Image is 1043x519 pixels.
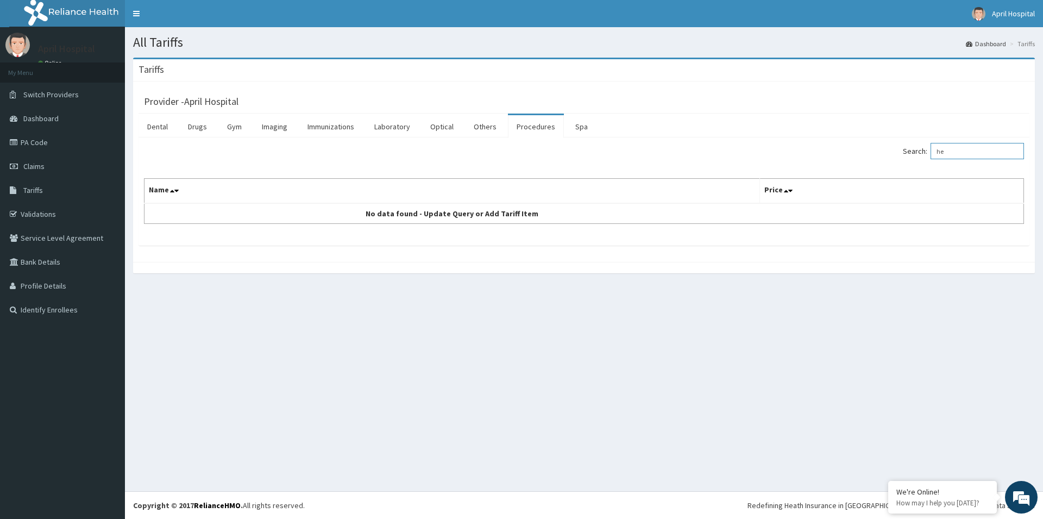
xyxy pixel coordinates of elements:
label: Search: [903,143,1024,159]
img: User Image [5,33,30,57]
span: Switch Providers [23,90,79,99]
span: We're online! [63,137,150,247]
span: Tariffs [23,185,43,195]
p: April Hospital [38,44,95,54]
div: Minimize live chat window [178,5,204,32]
img: User Image [972,7,985,21]
div: Redefining Heath Insurance in [GEOGRAPHIC_DATA] using Telemedicine and Data Science! [747,500,1035,511]
a: Dental [139,115,177,138]
a: Drugs [179,115,216,138]
a: Dashboard [966,39,1006,48]
th: Price [760,179,1024,204]
a: Others [465,115,505,138]
strong: Copyright © 2017 . [133,501,243,510]
span: Dashboard [23,114,59,123]
div: Chat with us now [56,61,183,75]
img: d_794563401_company_1708531726252_794563401 [20,54,44,82]
textarea: Type your message and hit 'Enter' [5,297,207,335]
footer: All rights reserved. [125,491,1043,519]
h3: Tariffs [139,65,164,74]
span: April Hospital [992,9,1035,18]
a: Imaging [253,115,296,138]
a: Spa [567,115,596,138]
th: Name [144,179,760,204]
a: Online [38,59,64,67]
a: Procedures [508,115,564,138]
a: Laboratory [366,115,419,138]
div: We're Online! [896,487,989,497]
h3: Provider - April Hospital [144,97,238,107]
a: Immunizations [299,115,363,138]
input: Search: [931,143,1024,159]
li: Tariffs [1007,39,1035,48]
a: Optical [422,115,462,138]
a: Gym [218,115,250,138]
td: No data found - Update Query or Add Tariff Item [144,203,760,224]
h1: All Tariffs [133,35,1035,49]
p: How may I help you today? [896,498,989,508]
a: RelianceHMO [194,501,241,510]
span: Claims [23,161,45,171]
